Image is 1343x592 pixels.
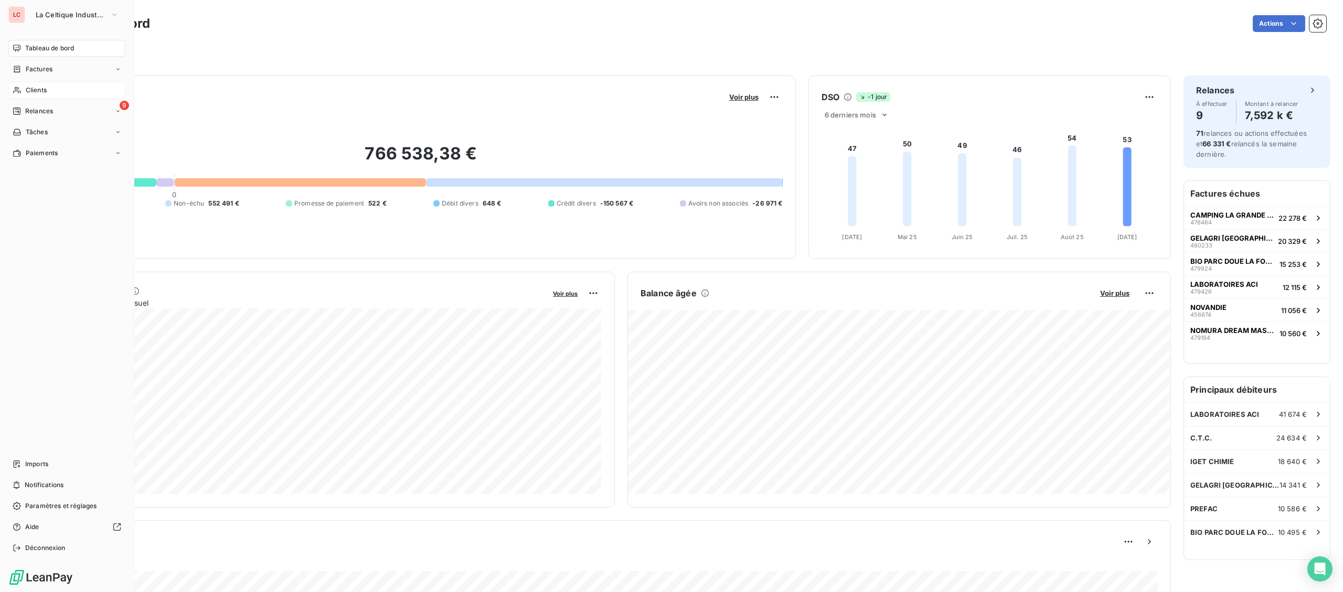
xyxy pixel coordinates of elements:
span: Paiements [26,148,58,158]
img: Logo LeanPay [8,569,73,586]
span: 66 331 € [1202,139,1231,148]
span: LABORATOIRES ACI [1190,280,1258,288]
span: BIO PARC DOUE LA FONTAINE [1190,257,1275,265]
h6: Principaux débiteurs [1184,377,1330,402]
button: GELAGRI [GEOGRAPHIC_DATA]48023320 329 € [1184,229,1330,252]
span: 552 491 € [208,199,239,208]
div: Open Intercom Messenger [1307,556,1333,582]
div: LC [8,6,25,23]
tspan: Juil. 25 [1006,233,1027,241]
h6: Balance âgée [641,287,697,299]
span: 41 674 € [1279,410,1307,418]
span: 10 586 € [1278,504,1307,513]
button: LABORATOIRES ACI47942612 115 € [1184,275,1330,298]
h2: 766 538,38 € [59,143,783,175]
span: Aide [25,522,39,532]
tspan: Juin 25 [951,233,973,241]
span: GELAGRI [GEOGRAPHIC_DATA] [1190,481,1280,489]
span: Imports [25,459,48,469]
span: BIO PARC DOUE LA FONTAINE [1190,528,1278,536]
span: -150 567 € [600,199,634,208]
span: 6 derniers mois [825,111,876,119]
span: 478464 [1190,219,1212,225]
tspan: Août 25 [1060,233,1083,241]
span: Relances [25,106,53,116]
button: NOMURA DREAM MASTER EUROPE47919410 560 € [1184,321,1330,345]
span: CAMPING LA GRANDE VEYIERE [1190,211,1274,219]
span: Chiffre d'affaires mensuel [59,297,546,308]
span: 14 341 € [1280,481,1307,489]
span: 479426 [1190,288,1212,295]
span: 480233 [1190,242,1212,249]
span: 18 640 € [1278,457,1307,466]
span: La Celtique Industrielle [36,10,106,19]
span: 10 495 € [1278,528,1307,536]
h6: DSO [822,91,839,103]
h6: Relances [1196,84,1234,96]
span: Avoirs non associés [688,199,748,208]
button: CAMPING LA GRANDE VEYIERE47846422 278 € [1184,206,1330,229]
span: Non-échu [174,199,204,208]
span: Voir plus [729,93,759,101]
span: Notifications [25,480,63,490]
h4: 9 [1196,107,1228,124]
h6: Factures échues [1184,181,1330,206]
span: 648 € [483,199,502,208]
span: 20 329 € [1278,237,1307,245]
span: 71 [1196,129,1203,137]
span: Paramètres et réglages [25,501,97,511]
span: Promesse de paiement [294,199,364,208]
span: -26 971 € [752,199,782,208]
button: BIO PARC DOUE LA FONTAINE47992415 253 € [1184,252,1330,275]
span: 9 [120,101,129,110]
h4: 7,592 k € [1245,107,1298,124]
span: Tâches [26,127,48,137]
span: Tableau de bord [25,44,74,53]
button: Actions [1253,15,1305,32]
span: 0 [172,190,176,199]
span: GELAGRI [GEOGRAPHIC_DATA] [1190,234,1274,242]
span: 456874 [1190,311,1211,318]
span: 479194 [1190,335,1210,341]
span: C.T.C. [1190,434,1212,442]
a: Aide [8,519,125,535]
span: NOVANDIE [1190,303,1227,311]
span: relances ou actions effectuées et relancés la semaine dernière. [1196,129,1307,158]
tspan: [DATE] [842,233,862,241]
span: Débit divers [442,199,478,208]
span: NOMURA DREAM MASTER EUROPE [1190,326,1275,335]
span: Crédit divers [557,199,596,208]
span: Déconnexion [25,543,66,553]
span: 10 560 € [1280,329,1307,338]
tspan: [DATE] [1117,233,1137,241]
span: Factures [26,64,52,74]
span: 11 056 € [1281,306,1307,315]
span: -1 jour [856,92,890,102]
span: 479924 [1190,265,1212,272]
button: Voir plus [550,288,581,298]
span: Voir plus [553,290,578,297]
span: LABORATOIRES ACI [1190,410,1259,418]
span: Voir plus [1100,289,1129,297]
span: 522 € [368,199,387,208]
button: Voir plus [726,92,762,102]
span: 15 253 € [1280,260,1307,268]
span: 24 634 € [1276,434,1307,442]
span: 12 115 € [1283,283,1307,292]
span: Montant à relancer [1245,101,1298,107]
button: NOVANDIE45687411 056 € [1184,298,1330,321]
span: À effectuer [1196,101,1228,107]
span: PREFAC [1190,504,1218,513]
span: 22 278 € [1278,214,1307,222]
tspan: Mai 25 [897,233,916,241]
span: Clients [26,85,47,95]
button: Voir plus [1097,288,1133,298]
span: IGET CHIMIE [1190,457,1234,466]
